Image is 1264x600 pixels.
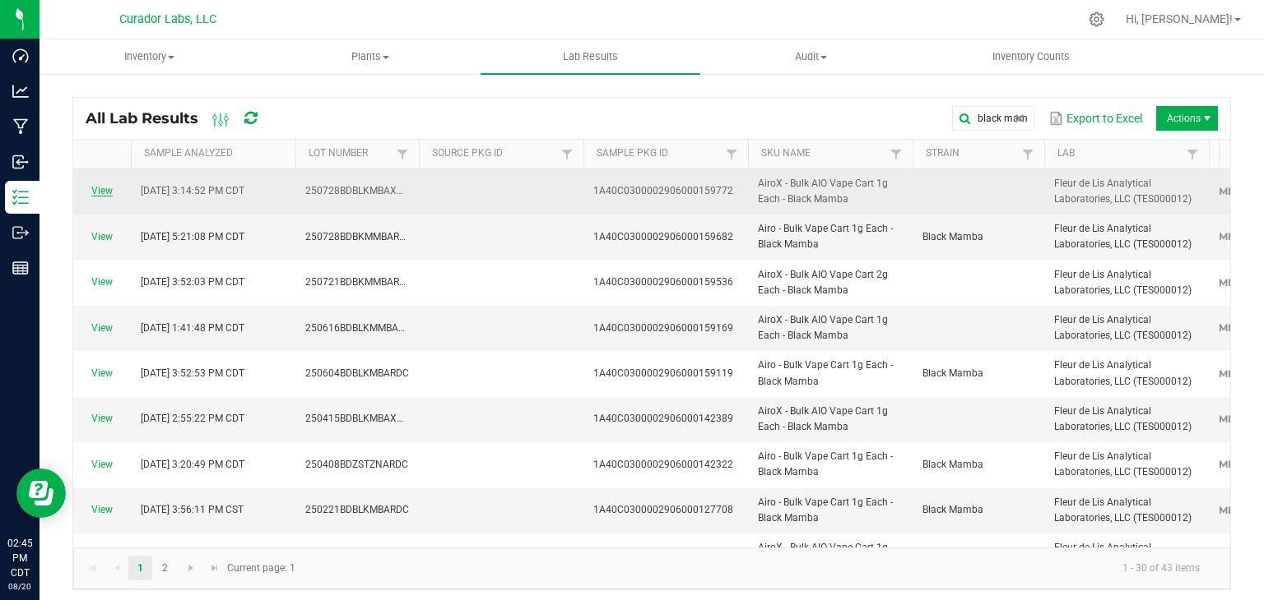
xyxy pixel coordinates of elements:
[144,147,289,160] a: Sample AnalyzedSortable
[921,39,1141,74] a: Inventory Counts
[153,556,177,580] a: Page 2
[1219,321,1255,334] span: METRC
[128,556,152,580] a: Page 1
[91,504,113,515] a: View
[758,178,888,205] span: AiroX - Bulk AIO Vape Cart 1g Each - Black Mamba
[1013,112,1026,125] span: clear
[305,413,410,424] span: 250415BDBLKMBAXDC
[12,48,29,64] inline-svg: Dashboard
[758,496,893,524] span: Airo - Bulk Vape Cart 1g Each - Black Mamba
[203,556,227,580] a: Go to the last page
[593,322,733,334] span: 1A40C0300002906000159169
[1219,230,1255,242] span: METRC
[12,154,29,170] inline-svg: Inbound
[1219,413,1255,425] span: METRC
[305,459,408,470] span: 250408BDZSTZNARDC
[1219,367,1255,380] span: METRC
[91,413,113,424] a: View
[722,144,741,164] a: Filter
[73,547,1230,589] kendo-pager: Current page: 1
[1018,144,1038,164] a: Filter
[141,276,244,288] span: [DATE] 3:52:03 PM CDT
[701,49,920,64] span: Audit
[1156,106,1218,131] li: Actions
[305,555,1213,582] kendo-pager-info: 1 - 30 of 43 items
[1054,314,1192,341] span: Fleur de Lis Analytical Laboratories, LLC (TES000012)
[39,39,260,74] a: Inventory
[12,118,29,135] inline-svg: Manufacturing
[1054,542,1192,569] span: Fleur de Lis Analytical Laboratories, LLC (TES000012)
[593,231,733,242] span: 1A40C0300002906000159682
[758,223,893,250] span: Airo - Bulk Vape Cart 1g Each - Black Mamba
[1086,12,1107,27] div: Manage settings
[179,556,203,580] a: Go to the next page
[758,405,888,432] span: AiroX - Bulk AIO Vape Cart 1g Each - Black Mamba
[952,106,1034,131] input: Search Source Package ID, Sample Package ID, Lot Number, or SKU Name
[1054,178,1192,205] span: Fleur de Lis Analytical Laboratories, LLC (TES000012)
[758,542,888,569] span: AiroX - Bulk AIO Vape Cart 1g Each - Black Mamba
[305,504,409,515] span: 250221BDBLKMBARDC
[91,231,113,242] a: View
[1057,147,1182,160] a: LabSortable
[700,39,921,74] a: Audit
[432,147,556,160] a: Source Pkg IDSortable
[922,231,983,242] span: Black Mamba
[305,231,412,242] span: 250728BDBKMMBARDC
[1219,185,1255,197] span: METRC
[541,49,640,64] span: Lab Results
[1219,276,1255,288] span: METRC
[886,144,906,164] a: Filter
[91,459,113,470] a: View
[141,322,244,334] span: [DATE] 1:41:48 PM CDT
[86,104,286,132] div: All Lab Results
[1054,269,1192,296] span: Fleur de Lis Analytical Laboratories, LLC (TES000012)
[758,450,893,478] span: Airo - Bulk Vape Cart 1g Each - Black Mamba
[141,367,244,379] span: [DATE] 3:52:53 PM CDT
[1044,104,1146,132] button: Export to Excel
[16,468,66,518] iframe: Resource center
[758,314,888,341] span: AiroX - Bulk AIO Vape Cart 1g Each - Black Mamba
[40,49,259,64] span: Inventory
[305,322,418,334] span: 250616BDBLKMMBAXDC
[758,359,893,386] span: Airo - Bulk Vape Cart 1g Each - Black Mamba
[1219,458,1255,470] span: METRC
[593,459,733,470] span: 1A40C0300002906000142322
[922,504,983,515] span: Black Mamba
[12,83,29,99] inline-svg: Analytics
[141,413,244,424] span: [DATE] 2:55:22 PM CDT
[208,561,221,575] span: Go to the last page
[12,260,29,276] inline-svg: Reports
[91,367,113,379] a: View
[922,459,983,470] span: Black Mamba
[481,39,701,74] a: Lab Results
[12,189,29,205] inline-svg: Inventory
[926,147,1017,160] a: StrainSortable
[119,12,216,26] span: Curador Labs, LLC
[593,413,733,424] span: 1A40C0300002906000142389
[1183,144,1202,164] a: Filter
[922,367,983,379] span: Black Mamba
[141,231,244,242] span: [DATE] 5:21:08 PM CDT
[1054,359,1192,386] span: Fleur de Lis Analytical Laboratories, LLC (TES000012)
[91,322,113,334] a: View
[758,269,888,296] span: AiroX - Bulk AIO Vape Cart 2g Each - Black Mamba
[557,144,577,164] a: Filter
[1054,223,1192,250] span: Fleur de Lis Analytical Laboratories, LLC (TES000012)
[91,185,113,196] a: View
[1219,504,1255,516] span: METRC
[305,276,412,288] span: 250721BDBKMMBARDC
[593,185,733,196] span: 1A40C0300002906000159772
[970,49,1092,64] span: Inventory Counts
[1054,450,1192,478] span: Fleur de Lis Analytical Laboratories, LLC (TES000012)
[761,147,885,160] a: SKU NameSortable
[393,144,412,164] a: Filter
[1126,12,1233,25] span: Hi, [PERSON_NAME]!
[309,147,392,160] a: Lot NumberSortable
[593,276,733,288] span: 1A40C0300002906000159536
[261,49,480,64] span: Plants
[184,561,197,575] span: Go to the next page
[597,147,721,160] a: Sample Pkg IDSortable
[12,224,29,241] inline-svg: Outbound
[305,185,410,196] span: 250728BDBLKMBAXDC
